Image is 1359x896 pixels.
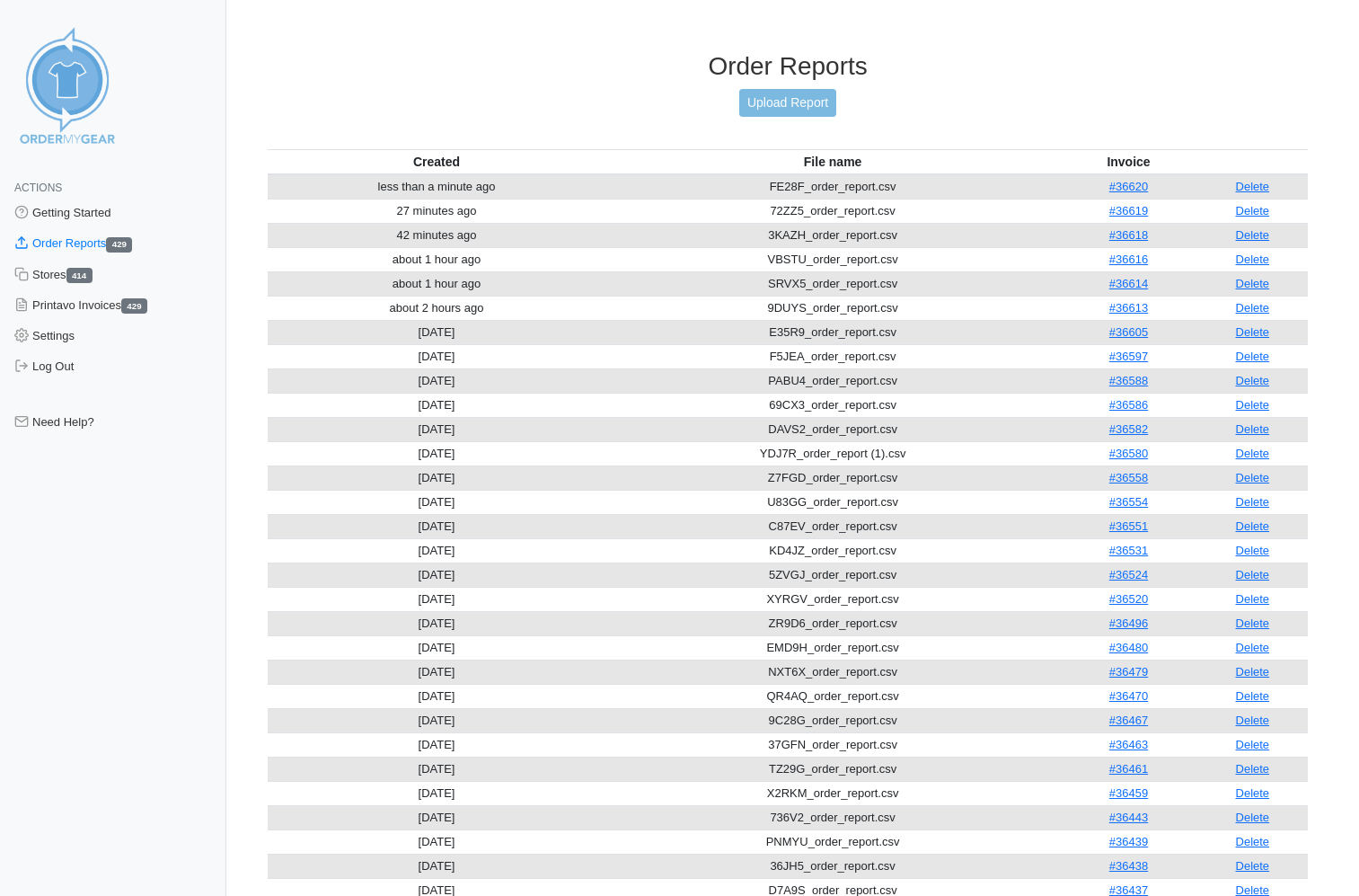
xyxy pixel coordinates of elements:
[268,296,605,320] td: about 2 hours ago
[1109,204,1148,217] a: #36619
[605,829,1061,854] td: PNMYU_order_report.csv
[1109,228,1148,242] a: #36618
[1236,277,1270,290] a: Delete
[605,223,1061,247] td: 3KAZH_order_report.csv
[1109,447,1148,460] a: #36580
[1109,835,1148,848] a: #36439
[1236,835,1270,848] a: Delete
[268,781,605,805] td: [DATE]
[1109,350,1148,363] a: #36597
[605,320,1061,344] td: E35R9_order_report.csv
[605,732,1061,757] td: 37GFN_order_report.csv
[1109,277,1148,290] a: #36614
[605,296,1061,320] td: 9DUYS_order_report.csv
[1109,617,1148,630] a: #36496
[1109,786,1148,800] a: #36459
[1236,422,1270,436] a: Delete
[268,247,605,271] td: about 1 hour ago
[1236,714,1270,727] a: Delete
[1236,617,1270,630] a: Delete
[268,174,605,200] td: less than a minute ago
[605,271,1061,296] td: SRVX5_order_report.csv
[1236,641,1270,654] a: Delete
[268,344,605,368] td: [DATE]
[605,781,1061,805] td: X2RKM_order_report.csv
[1236,519,1270,533] a: Delete
[268,757,605,781] td: [DATE]
[268,51,1308,82] h3: Order Reports
[66,268,93,283] span: 414
[1109,592,1148,606] a: #36520
[268,587,605,611] td: [DATE]
[739,89,836,117] a: Upload Report
[1109,544,1148,557] a: #36531
[1109,689,1148,703] a: #36470
[1236,180,1270,193] a: Delete
[1109,665,1148,679] a: #36479
[1236,544,1270,557] a: Delete
[1236,204,1270,217] a: Delete
[1236,762,1270,776] a: Delete
[268,635,605,660] td: [DATE]
[1109,422,1148,436] a: #36582
[605,805,1061,829] td: 736V2_order_report.csv
[1109,253,1148,266] a: #36616
[1109,519,1148,533] a: #36551
[1236,811,1270,824] a: Delete
[268,490,605,514] td: [DATE]
[268,660,605,684] td: [DATE]
[1236,374,1270,387] a: Delete
[1236,447,1270,460] a: Delete
[1109,859,1148,873] a: #36438
[605,514,1061,538] td: C87EV_order_report.csv
[605,684,1061,708] td: QR4AQ_order_report.csv
[605,368,1061,393] td: PABU4_order_report.csv
[605,538,1061,563] td: KD4JZ_order_report.csv
[1109,568,1148,581] a: #36524
[268,149,605,174] th: Created
[1109,398,1148,412] a: #36586
[1236,228,1270,242] a: Delete
[268,368,605,393] td: [DATE]
[1109,811,1148,824] a: #36443
[605,854,1061,878] td: 36JH5_order_report.csv
[1236,471,1270,484] a: Delete
[1236,665,1270,679] a: Delete
[268,538,605,563] td: [DATE]
[605,708,1061,732] td: 9C28G_order_report.csv
[1109,301,1148,315] a: #36613
[268,708,605,732] td: [DATE]
[1109,374,1148,387] a: #36588
[605,174,1061,200] td: FE28F_order_report.csv
[1109,738,1148,751] a: #36463
[605,393,1061,417] td: 69CX3_order_report.csv
[1236,859,1270,873] a: Delete
[1109,762,1148,776] a: #36461
[268,854,605,878] td: [DATE]
[1236,786,1270,800] a: Delete
[1236,301,1270,315] a: Delete
[268,611,605,635] td: [DATE]
[268,732,605,757] td: [DATE]
[605,441,1061,466] td: YDJ7R_order_report (1).csv
[605,490,1061,514] td: U83GG_order_report.csv
[268,271,605,296] td: about 1 hour ago
[1109,471,1148,484] a: #36558
[1236,495,1270,509] a: Delete
[1236,592,1270,606] a: Delete
[605,417,1061,441] td: DAVS2_order_report.csv
[121,298,147,314] span: 429
[605,563,1061,587] td: 5ZVGJ_order_report.csv
[1236,738,1270,751] a: Delete
[605,149,1061,174] th: File name
[605,344,1061,368] td: F5JEA_order_report.csv
[268,563,605,587] td: [DATE]
[268,320,605,344] td: [DATE]
[1060,149,1196,174] th: Invoice
[605,247,1061,271] td: VBSTU_order_report.csv
[1236,325,1270,339] a: Delete
[605,587,1061,611] td: XYRGV_order_report.csv
[605,466,1061,490] td: Z7FGD_order_report.csv
[605,635,1061,660] td: EMD9H_order_report.csv
[268,199,605,223] td: 27 minutes ago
